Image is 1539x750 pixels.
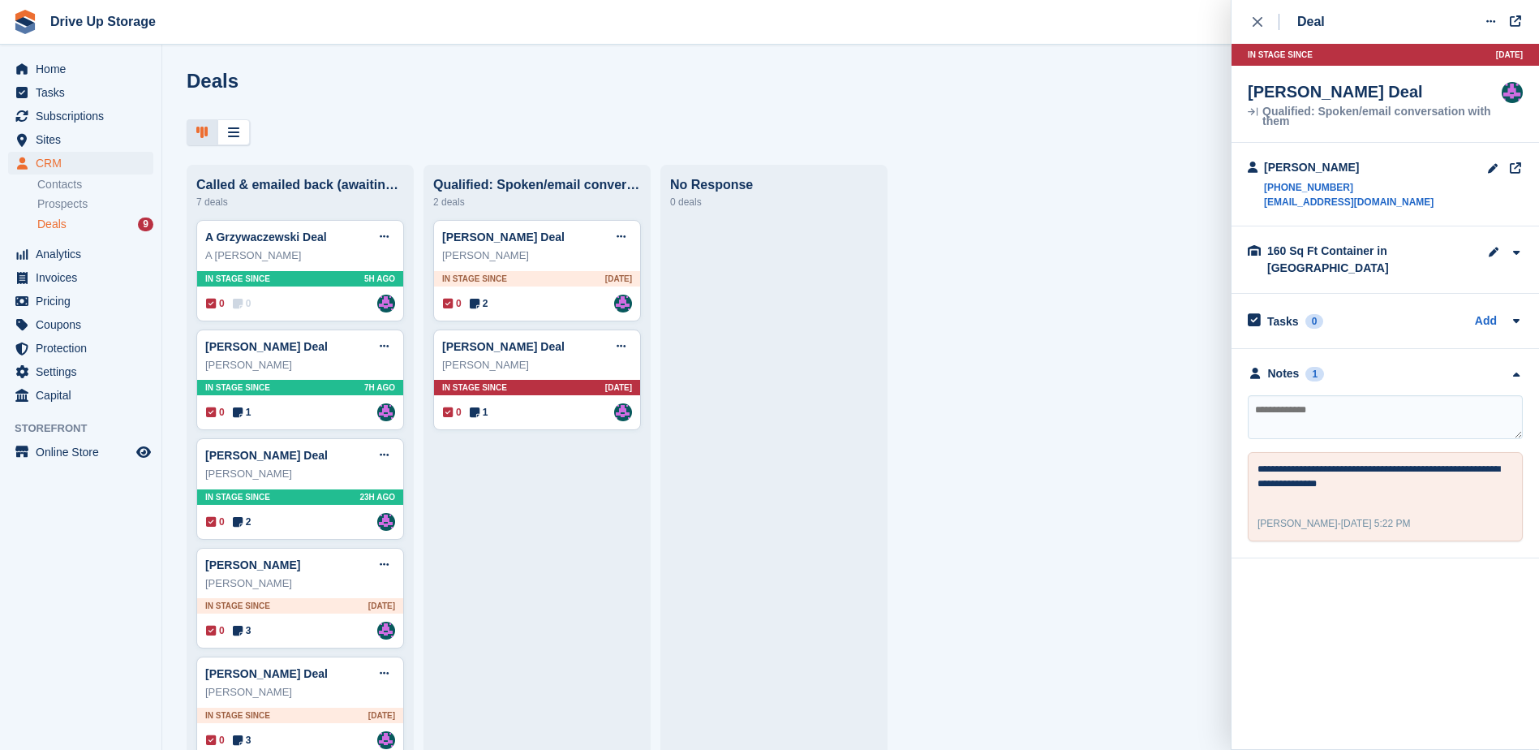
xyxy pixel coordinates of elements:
[614,403,632,421] a: Andy
[442,340,565,353] a: [PERSON_NAME] Deal
[8,360,153,383] a: menu
[37,196,153,213] a: Prospects
[1341,518,1411,529] span: [DATE] 5:22 PM
[1305,314,1324,329] div: 0
[8,58,153,80] a: menu
[377,513,395,531] img: Andy
[377,731,395,749] img: Andy
[36,290,133,312] span: Pricing
[205,248,395,264] div: A [PERSON_NAME]
[1297,12,1325,32] div: Deal
[196,192,404,212] div: 7 deals
[470,405,488,420] span: 1
[8,441,153,463] a: menu
[36,105,133,127] span: Subscriptions
[138,218,153,231] div: 9
[1264,159,1434,176] div: [PERSON_NAME]
[442,248,632,264] div: [PERSON_NAME]
[364,381,395,394] span: 7H AGO
[233,296,251,311] span: 0
[36,266,133,289] span: Invoices
[13,10,37,34] img: stora-icon-8386f47178a22dfd0bd8f6a31ec36ba5ce8667c1dd55bd0f319d3a0aa187defe.svg
[442,357,632,373] div: [PERSON_NAME]
[37,216,153,233] a: Deals 9
[368,709,395,722] span: [DATE]
[37,217,67,232] span: Deals
[1267,243,1429,277] div: 160 Sq Ft Container in [GEOGRAPHIC_DATA]
[1475,312,1497,331] a: Add
[36,384,133,407] span: Capital
[442,381,507,394] span: In stage since
[8,81,153,104] a: menu
[15,420,161,437] span: Storefront
[36,313,133,336] span: Coupons
[36,81,133,104] span: Tasks
[206,623,225,638] span: 0
[1264,195,1434,209] a: [EMAIL_ADDRESS][DOMAIN_NAME]
[36,337,133,360] span: Protection
[670,178,878,192] div: No Response
[614,295,632,312] img: Andy
[36,243,133,265] span: Analytics
[1502,82,1523,103] a: Andy
[206,405,225,420] span: 0
[377,622,395,640] img: Andy
[8,105,153,127] a: menu
[1248,106,1502,126] div: Qualified: Spoken/email conversation with them
[205,466,395,482] div: [PERSON_NAME]
[8,152,153,175] a: menu
[1305,367,1324,381] div: 1
[8,266,153,289] a: menu
[233,405,251,420] span: 1
[8,128,153,151] a: menu
[1257,518,1338,529] span: [PERSON_NAME]
[205,667,328,680] a: [PERSON_NAME] Deal
[1496,49,1523,61] span: [DATE]
[205,273,270,285] span: In stage since
[206,515,225,529] span: 0
[8,290,153,312] a: menu
[433,192,641,212] div: 2 deals
[364,273,395,285] span: 5H AGO
[134,442,153,462] a: Preview store
[36,441,133,463] span: Online Store
[1268,365,1300,382] div: Notes
[1267,314,1299,329] h2: Tasks
[187,70,239,92] h1: Deals
[37,196,88,212] span: Prospects
[36,152,133,175] span: CRM
[605,381,632,394] span: [DATE]
[205,231,327,244] a: A Grzywaczewski Deal
[205,600,270,612] span: In stage since
[670,192,878,212] div: 0 deals
[196,178,404,192] div: Called & emailed back (awaiting response)
[37,177,153,192] a: Contacts
[8,384,153,407] a: menu
[1264,180,1434,195] a: [PHONE_NUMBER]
[36,58,133,80] span: Home
[1257,516,1411,531] div: -
[359,491,395,503] span: 23H AGO
[377,403,395,421] img: Andy
[205,449,328,462] a: [PERSON_NAME] Deal
[205,491,270,503] span: In stage since
[205,558,300,571] a: [PERSON_NAME]
[233,623,251,638] span: 3
[442,231,565,244] a: [PERSON_NAME] Deal
[205,709,270,722] span: In stage since
[205,340,328,353] a: [PERSON_NAME] Deal
[205,575,395,592] div: [PERSON_NAME]
[1248,49,1313,61] span: In stage since
[368,600,395,612] span: [DATE]
[36,128,133,151] span: Sites
[443,296,462,311] span: 0
[205,381,270,394] span: In stage since
[233,515,251,529] span: 2
[377,295,395,312] img: Andy
[206,296,225,311] span: 0
[443,405,462,420] span: 0
[36,360,133,383] span: Settings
